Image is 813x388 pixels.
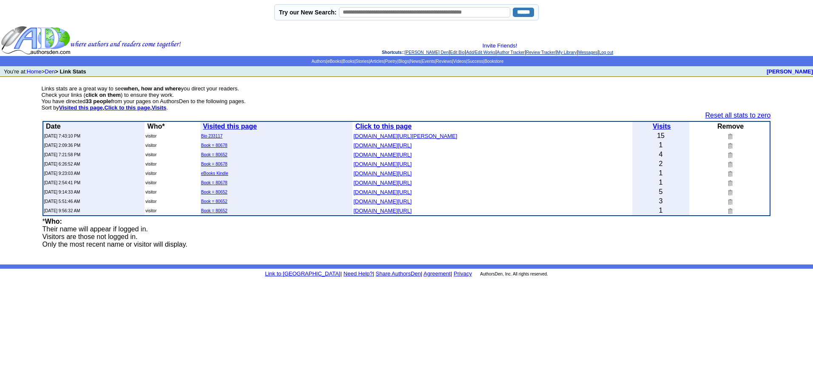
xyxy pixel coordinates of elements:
a: [DOMAIN_NAME][URL] [353,188,412,195]
font: [DATE] 2:09:36 PM [44,143,80,148]
a: News [410,59,421,64]
a: [DOMAIN_NAME][URL] [353,207,412,214]
a: Blogs [398,59,409,64]
a: Invite Friends! [483,42,517,49]
font: [DOMAIN_NAME][URL] [353,161,412,167]
a: Share AuthorsDen [376,270,421,277]
a: [DOMAIN_NAME][URL] [353,179,412,186]
td: 5 [632,187,690,197]
a: Author Tracker [497,50,525,55]
b: when, how and where [124,85,181,92]
b: Date [46,123,61,130]
td: 2 [632,159,690,169]
font: [DATE] 7:21:58 PM [44,152,80,157]
font: [DOMAIN_NAME][URL] [353,189,412,195]
font: You're at: > [4,68,86,75]
a: Books [343,59,355,64]
font: [DATE] 7:43:10 PM [44,134,80,138]
img: Remove this link [726,208,733,214]
img: header_logo2.gif [1,25,181,55]
font: [DATE] 5:51:46 AM [44,199,80,204]
a: Edit Bio [450,50,464,55]
a: eBooks Kindle [201,171,228,176]
a: Reset all stats to zero [705,112,771,119]
a: Book = 80652 [201,190,227,194]
img: Remove this link [726,170,733,177]
font: [DOMAIN_NAME][URL] [353,152,412,158]
font: visitor [145,143,156,148]
a: Authors [312,59,326,64]
td: 15 [632,131,690,141]
b: > Link Stats [55,68,86,75]
a: Den [45,68,55,75]
b: click on them [85,92,121,98]
a: Reviews [436,59,452,64]
font: visitor [145,199,156,204]
a: Log out [599,50,613,55]
b: , [104,104,151,111]
img: Remove this link [726,133,733,139]
font: [DATE] 9:14:33 AM [44,190,80,194]
a: Book = 80652 [201,199,227,204]
span: Shortcuts: [382,50,403,55]
a: [DOMAIN_NAME][URL] [353,141,412,149]
font: [DOMAIN_NAME][URL][PERSON_NAME] [353,133,457,139]
b: , [59,104,105,111]
b: 33 people [85,98,111,104]
a: [PERSON_NAME] [767,68,813,75]
font: visitor [145,208,156,213]
font: visitor [145,152,156,157]
a: Click to this page [355,123,412,130]
td: 4 [632,150,690,159]
a: [PERSON_NAME] Den [405,50,449,55]
a: [DOMAIN_NAME][URL] [353,160,412,167]
a: Stories [355,59,369,64]
a: [DOMAIN_NAME][URL] [353,169,412,177]
b: Remove [717,123,744,130]
td: 1 [632,178,690,187]
a: Articles [370,59,384,64]
img: Remove this link [726,189,733,195]
a: [DOMAIN_NAME][URL] [353,197,412,205]
a: Click to this page [104,104,150,111]
a: Book = 80678 [201,162,227,166]
b: Visited this page [203,123,257,130]
a: Visits [152,104,166,111]
font: [DOMAIN_NAME][URL] [353,180,412,186]
img: Remove this link [726,161,733,167]
font: AuthorsDen, Inc. All rights reserved. [480,272,548,276]
a: Add/Edit Works [466,50,495,55]
a: My Library [557,50,577,55]
label: Try our New Search: [279,9,336,16]
a: Visits [653,123,671,130]
a: Messages [578,50,598,55]
a: Link to [GEOGRAPHIC_DATA] [265,270,340,277]
font: | [340,270,341,277]
td: * Their name will appear if logged in. Visitors are those not logged in. Only the most recent nam... [42,217,772,249]
a: Visited this page [59,104,103,111]
td: 1 [632,206,690,216]
td: 3 [632,197,690,206]
font: visitor [145,134,156,138]
a: Videos [453,59,466,64]
font: visitor [145,180,156,185]
img: Remove this link [726,198,733,205]
font: Links stats are a great way to see you direct your readers. Check your links ( ) to ensure they w... [42,85,772,249]
a: Book = 80652 [201,152,227,157]
td: 1 [632,141,690,150]
font: visitor [145,171,156,176]
font: [DATE] 2:54:41 PM [44,180,80,185]
a: Home [27,68,42,75]
font: | [422,270,452,277]
a: Agreement [424,270,451,277]
a: [DOMAIN_NAME][URL][PERSON_NAME] [353,132,457,139]
a: [DOMAIN_NAME][URL] [353,151,412,158]
a: Book = 80678 [201,143,227,148]
font: [DOMAIN_NAME][URL] [353,208,412,214]
a: Events [422,59,435,64]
